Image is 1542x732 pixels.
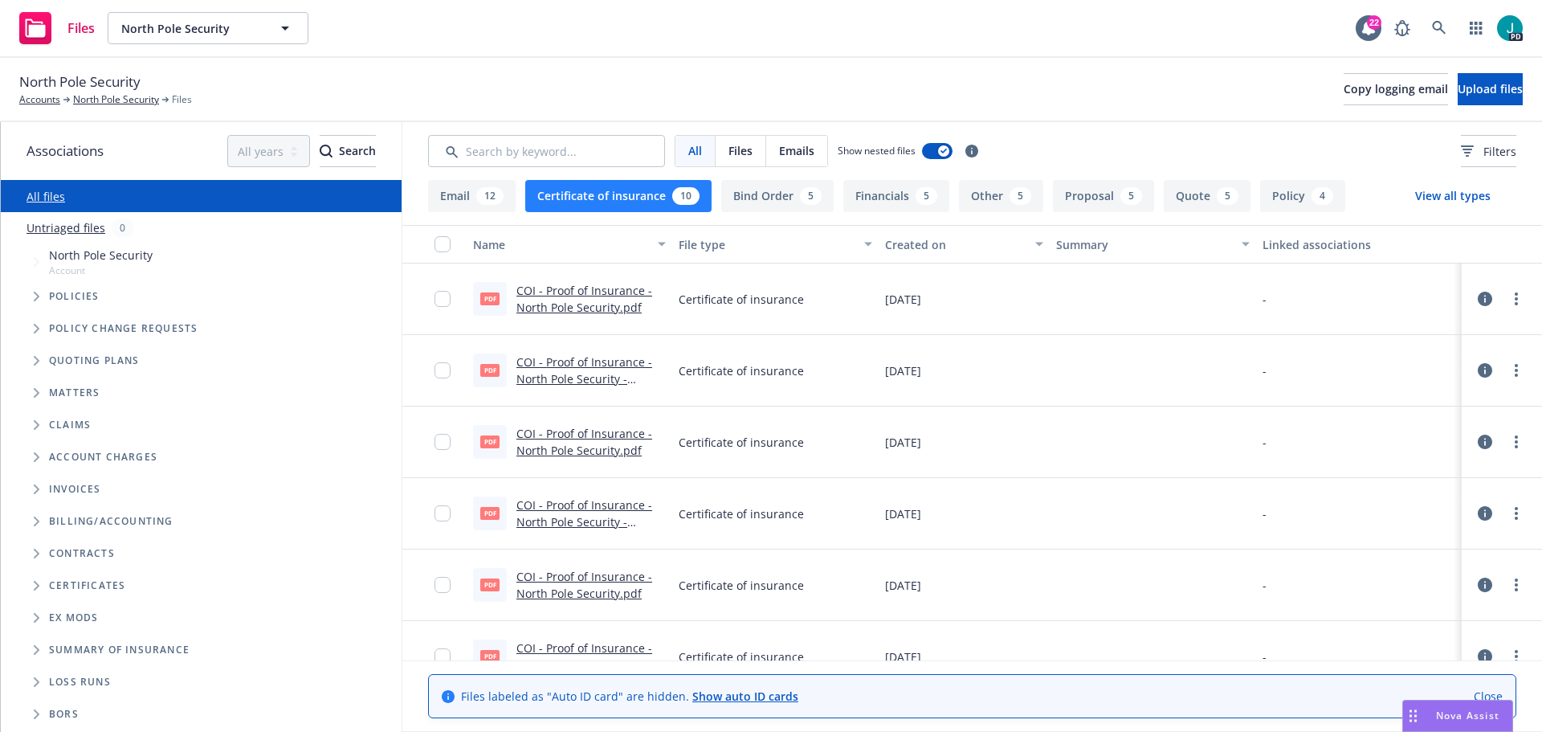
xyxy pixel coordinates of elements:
a: COI - Proof of Insurance - North Pole Security.pdf [516,283,652,315]
span: Policy change requests [49,324,198,333]
div: - [1263,505,1267,522]
span: Policies [49,292,100,301]
button: Financials [843,180,949,212]
a: Accounts [19,92,60,107]
div: 5 [1120,187,1142,205]
div: Summary [1056,236,1231,253]
span: pdf [480,579,500,591]
a: North Pole Security [73,92,159,107]
input: Toggle Row Selected [434,648,451,665]
a: more [1507,575,1526,595]
input: Toggle Row Selected [434,505,451,521]
div: 4 [1312,187,1333,205]
div: 0 [112,219,133,237]
input: Toggle Row Selected [434,577,451,593]
a: more [1507,504,1526,523]
span: Billing/Accounting [49,517,173,526]
div: Search [320,136,376,166]
div: - [1263,577,1267,594]
button: Certificate of insurance [525,180,712,212]
div: Drag to move [1403,701,1423,731]
span: Files labeled as "Auto ID card" are hidden. [461,688,798,705]
span: [DATE] [885,291,921,308]
span: Certificate of insurance [679,577,804,594]
span: Certificate of insurance [679,291,804,308]
div: - [1263,291,1267,308]
span: [DATE] [885,362,921,379]
span: North Pole Security [19,72,141,92]
a: COI - Proof of Insurance - North Pole Security.pdf [516,569,652,601]
span: Files [172,92,192,107]
a: Untriaged files [27,219,105,236]
span: [DATE] [885,577,921,594]
span: North Pole Security [121,20,260,37]
div: 5 [800,187,822,205]
span: pdf [480,292,500,305]
span: Show nested files [838,144,916,157]
a: Switch app [1460,12,1492,44]
span: Claims [49,420,91,430]
span: Contracts [49,549,115,558]
span: Filters [1483,143,1516,160]
input: Toggle Row Selected [434,434,451,450]
span: Invoices [49,485,101,494]
button: Other [959,180,1043,212]
button: SearchSearch [320,135,376,167]
div: 12 [476,187,504,205]
div: File type [679,236,854,253]
button: Bind Order [721,180,834,212]
span: Files [67,22,95,35]
a: All files [27,189,65,204]
div: - [1263,362,1267,379]
span: Nova Assist [1436,709,1499,722]
div: 10 [672,187,700,205]
span: Files [728,142,753,159]
button: Created on [879,225,1050,264]
button: File type [672,225,878,264]
svg: Search [320,145,332,157]
div: Folder Tree Example [1,505,402,730]
span: BORs [49,710,79,719]
div: - [1263,434,1267,451]
span: All [688,142,702,159]
div: 5 [1217,187,1238,205]
span: Account charges [49,452,157,462]
span: pdf [480,436,500,448]
span: Ex Mods [49,613,98,623]
span: [DATE] [885,505,921,522]
span: Certificate of insurance [679,434,804,451]
a: more [1507,289,1526,309]
span: Loss Runs [49,677,111,687]
a: Files [13,6,101,51]
button: Summary [1050,225,1255,264]
div: - [1263,648,1267,665]
button: Policy [1260,180,1345,212]
a: Report a Bug [1386,12,1418,44]
span: pdf [480,507,500,519]
button: View all types [1389,180,1516,212]
span: Certificate of insurance [679,505,804,522]
input: Toggle Row Selected [434,291,451,307]
a: Show auto ID cards [692,689,798,704]
div: Created on [885,236,1026,253]
button: Upload files [1458,73,1523,105]
a: COI - Proof of Insurance - North Pole Security.pdf [516,426,652,458]
div: 22 [1367,15,1381,30]
input: Select all [434,236,451,252]
button: North Pole Security [108,12,308,44]
div: Tree Example [1,243,402,505]
a: COI - Proof of Insurance - North Pole Security - fillable.pdf [516,354,652,403]
a: more [1507,361,1526,380]
span: Matters [49,388,100,398]
span: pdf [480,364,500,376]
a: Search [1423,12,1455,44]
button: Copy logging email [1344,73,1448,105]
span: Upload files [1458,81,1523,96]
button: Email [428,180,516,212]
a: COI - Proof of Insurance - North Pole Security - fillable.pdf [516,640,652,689]
button: Proposal [1053,180,1154,212]
img: photo [1497,15,1523,41]
span: Certificate of insurance [679,648,804,665]
span: North Pole Security [49,247,153,264]
a: Close [1474,688,1503,705]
